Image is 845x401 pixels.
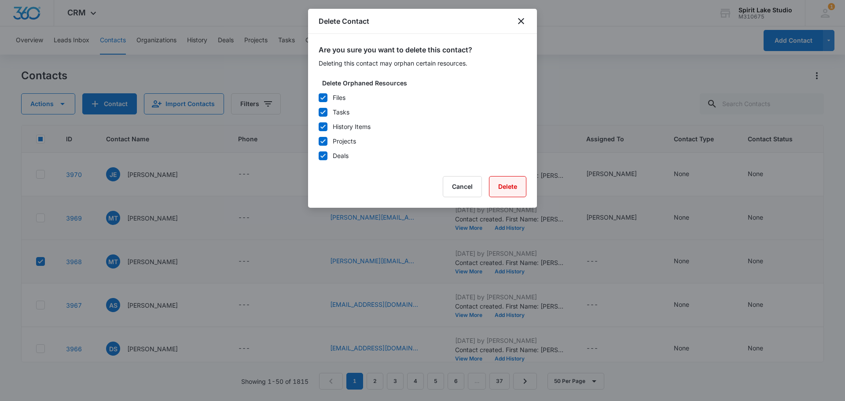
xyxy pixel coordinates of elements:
[443,176,482,197] button: Cancel
[319,44,526,55] h2: Are you sure you want to delete this contact?
[322,78,530,88] label: Delete Orphaned Resources
[319,59,526,68] p: Deleting this contact may orphan certain resources.
[333,107,349,117] div: Tasks
[333,151,349,160] div: Deals
[333,93,345,102] div: Files
[333,122,371,131] div: History Items
[319,16,369,26] h1: Delete Contact
[333,136,356,146] div: Projects
[489,176,526,197] button: Delete
[516,16,526,26] button: close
